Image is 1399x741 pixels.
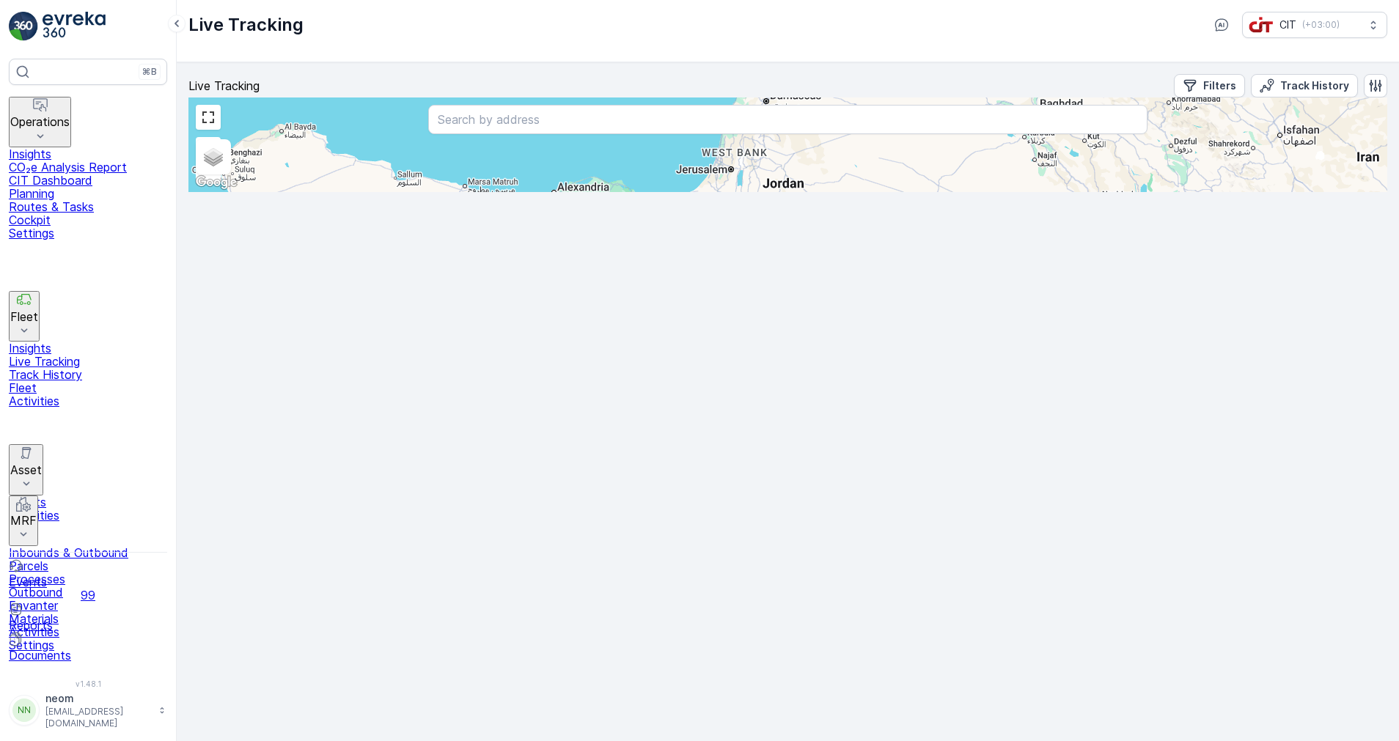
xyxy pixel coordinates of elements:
p: Live Tracking [188,13,304,37]
a: Routes & Tasks [9,200,167,213]
summary: Speed [188,97,1387,142]
a: Live Tracking [9,355,167,368]
a: Insights [9,147,167,161]
p: Documents [9,649,167,662]
p: 99 [81,589,95,602]
p: Events [9,575,167,589]
img: Google [192,173,240,192]
button: Fleet [9,291,40,342]
p: neom [45,691,151,706]
a: Events99 [9,561,167,602]
img: logo_light-DOdMpM7g.png [43,12,106,41]
p: [EMAIL_ADDRESS][DOMAIN_NAME] [45,706,151,729]
a: CIT Dashboard [9,174,167,187]
p: Filters [1203,78,1236,93]
a: Documents [9,635,167,662]
p: Reports [9,619,167,632]
p: MRF [10,514,37,527]
img: logo [9,12,38,41]
a: Insights [9,342,167,355]
a: Zoom In [197,139,219,161]
a: Track History [9,368,167,381]
p: Fleet [10,310,38,323]
img: cit-logo_pOk6rL0.png [1249,17,1274,33]
a: CO₂e Analysis Report [9,161,167,174]
div: NN [12,698,36,722]
button: Track History [1251,74,1358,97]
button: MRF [9,495,38,546]
input: Search by address [428,105,1148,134]
a: Fleet [9,381,167,394]
p: Steady < 3km/h [206,157,274,169]
button: NNneom[EMAIL_ADDRESS][DOMAIN_NAME] [9,691,167,729]
p: Live Tracking [188,79,260,92]
a: Open this area in Google Maps (opens a new window) [192,173,240,192]
a: Planning [9,187,167,200]
p: ( +03:00 ) [1302,19,1340,31]
a: Activities [9,394,167,408]
button: Asset [9,444,43,495]
a: Reports [9,605,167,632]
a: View Fullscreen [197,106,219,128]
button: Operations [9,97,71,147]
p: Operations [10,115,70,128]
p: Track History [1280,78,1349,93]
button: Filters [1174,74,1245,97]
p: ⌘B [142,66,157,78]
a: Inbounds & Outbound [9,546,167,559]
a: Cockpit [9,213,167,226]
span: v 1.48.1 [9,679,167,688]
button: CIT(+03:00) [1242,12,1387,38]
a: Layers [197,141,230,173]
a: Settings [9,226,167,240]
p: CIT [1279,18,1296,32]
span: Speed [188,111,1387,122]
p: On the Move > 3km/h [206,142,299,154]
p: Asset [10,463,42,476]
